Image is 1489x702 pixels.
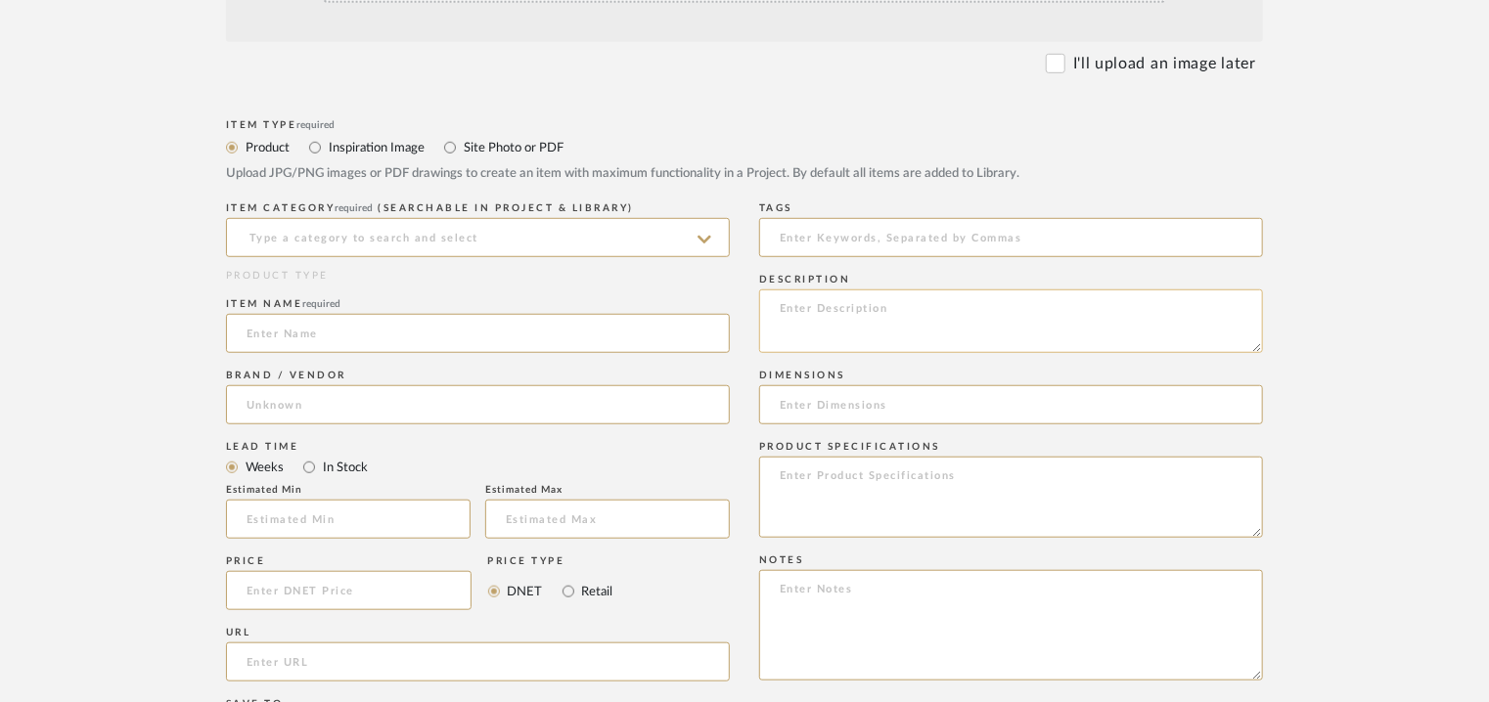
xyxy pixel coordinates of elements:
[379,203,635,213] span: (Searchable in Project & Library)
[226,164,1263,184] div: Upload JPG/PNG images or PDF drawings to create an item with maximum functionality in a Project. ...
[226,314,730,353] input: Enter Name
[303,299,341,309] span: required
[226,298,730,310] div: Item name
[759,554,1263,566] div: Notes
[226,555,472,567] div: Price
[226,370,730,381] div: Brand / Vendor
[226,269,730,284] div: PRODUCT TYPE
[244,137,290,158] label: Product
[226,441,730,453] div: Lead Time
[336,203,374,213] span: required
[226,642,730,681] input: Enter URL
[226,455,730,479] mat-radio-group: Select item type
[226,135,1263,159] mat-radio-group: Select item type
[462,137,564,158] label: Site Photo or PDF
[244,457,284,478] label: Weeks
[226,484,471,496] div: Estimated Min
[759,370,1263,381] div: Dimensions
[759,274,1263,285] div: Description
[321,457,368,478] label: In Stock
[759,441,1263,453] div: Product Specifications
[226,218,730,257] input: Type a category to search and select
[226,627,730,638] div: URL
[580,581,613,602] label: Retail
[485,484,730,496] div: Estimated Max
[488,571,613,610] mat-radio-group: Select price type
[1073,52,1256,75] label: I'll upload an image later
[226,119,1263,131] div: Item Type
[327,137,425,158] label: Inspiration Image
[759,202,1263,214] div: Tags
[226,571,472,610] input: Enter DNET Price
[226,385,730,424] input: Unknown
[297,120,336,130] span: required
[226,202,730,214] div: ITEM CATEGORY
[226,500,471,539] input: Estimated Min
[759,385,1263,424] input: Enter Dimensions
[488,555,613,567] div: Price Type
[506,581,543,602] label: DNET
[485,500,730,539] input: Estimated Max
[759,218,1263,257] input: Enter Keywords, Separated by Commas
